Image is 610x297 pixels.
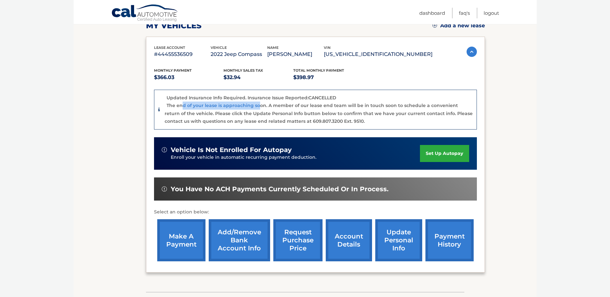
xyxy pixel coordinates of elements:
p: Select an option below: [154,208,477,216]
a: account details [326,219,372,261]
img: alert-white.svg [162,186,167,192]
span: vehicle is not enrolled for autopay [171,146,292,154]
p: The end of your lease is approaching soon. A member of our lease end team will be in touch soon t... [165,103,473,124]
a: Add a new lease [432,22,485,29]
a: set up autopay [420,145,469,162]
img: accordion-active.svg [467,47,477,57]
p: Enroll your vehicle in automatic recurring payment deduction. [171,154,420,161]
p: [PERSON_NAME] [267,50,324,59]
span: You have no ACH payments currently scheduled or in process. [171,185,388,193]
p: $366.03 [154,73,224,82]
a: make a payment [157,219,205,261]
p: $32.94 [223,73,293,82]
img: alert-white.svg [162,147,167,152]
a: Dashboard [419,8,445,18]
span: Monthly sales Tax [223,68,263,73]
p: 2022 Jeep Compass [211,50,267,59]
span: name [267,45,278,50]
a: payment history [425,219,474,261]
p: $398.97 [293,73,363,82]
a: Add/Remove bank account info [209,219,270,261]
p: Updated Insurance Info Required. Insurance Issue Reported:CANCELLED [167,95,336,101]
span: Total Monthly Payment [293,68,344,73]
a: Logout [484,8,499,18]
p: #44455536509 [154,50,211,59]
span: lease account [154,45,185,50]
span: vin [324,45,331,50]
a: update personal info [375,219,422,261]
p: [US_VEHICLE_IDENTIFICATION_NUMBER] [324,50,432,59]
a: Cal Automotive [111,4,179,23]
span: Monthly Payment [154,68,192,73]
img: add.svg [432,23,437,28]
a: FAQ's [459,8,470,18]
a: request purchase price [273,219,323,261]
span: vehicle [211,45,227,50]
h2: my vehicles [146,21,202,31]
